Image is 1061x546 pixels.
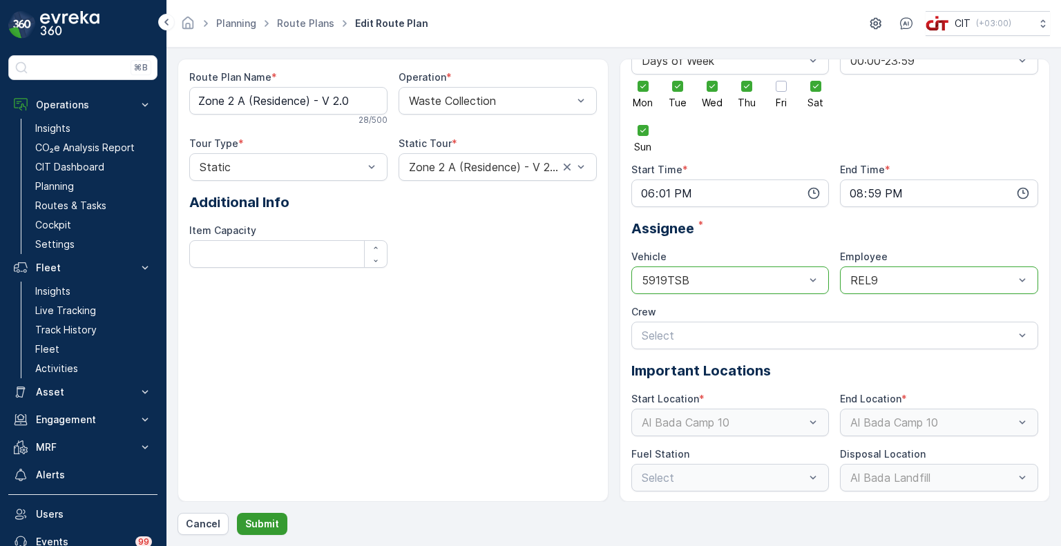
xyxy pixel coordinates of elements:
[669,98,687,108] span: Tue
[35,179,74,193] p: Planning
[30,177,157,196] a: Planning
[8,91,157,119] button: Operations
[35,284,70,298] p: Insights
[36,507,152,521] p: Users
[30,119,157,138] a: Insights
[8,406,157,433] button: Engagement
[8,11,36,39] img: logo
[36,468,152,482] p: Alerts
[35,160,104,174] p: CIT Dashboard
[955,17,971,30] p: CIT
[631,218,694,239] span: Assignee
[30,235,157,254] a: Settings
[35,141,135,155] p: CO₂e Analysis Report
[8,461,157,489] a: Alerts
[702,98,723,108] span: Wed
[631,393,699,404] label: Start Location
[976,18,1011,29] p: ( +03:00 )
[36,98,130,112] p: Operations
[631,164,682,175] label: Start Time
[35,199,106,213] p: Routes & Tasks
[35,342,59,356] p: Fleet
[30,138,157,157] a: CO₂e Analysis Report
[189,71,271,83] label: Route Plan Name
[8,254,157,282] button: Fleet
[237,513,287,535] button: Submit
[178,513,229,535] button: Cancel
[36,261,130,275] p: Fleet
[359,115,388,126] p: 28 / 500
[36,413,130,427] p: Engagement
[399,137,452,149] label: Static Tour
[180,21,195,32] a: Homepage
[738,98,756,108] span: Thu
[30,359,157,378] a: Activities
[186,517,220,531] p: Cancel
[926,11,1050,36] button: CIT(+03:00)
[642,327,1015,344] p: Select
[840,164,885,175] label: End Time
[631,448,689,460] label: Fuel Station
[631,306,656,318] label: Crew
[277,17,334,29] a: Route Plans
[634,142,651,152] span: Sun
[840,448,926,460] label: Disposal Location
[216,17,256,29] a: Planning
[631,360,1039,381] p: Important Locations
[35,323,97,337] p: Track History
[352,17,431,30] span: Edit Route Plan
[35,218,71,232] p: Cockpit
[30,157,157,177] a: CIT Dashboard
[30,340,157,359] a: Fleet
[35,237,75,251] p: Settings
[189,224,256,236] label: Item Capacity
[807,98,823,108] span: Sat
[30,320,157,340] a: Track History
[8,500,157,528] a: Users
[30,282,157,301] a: Insights
[30,196,157,215] a: Routes & Tasks
[36,385,130,399] p: Asset
[776,98,787,108] span: Fri
[399,71,446,83] label: Operation
[245,517,279,531] p: Submit
[35,304,96,318] p: Live Tracking
[8,433,157,461] button: MRF
[40,11,99,39] img: logo_dark-DEwI_e13.png
[35,362,78,376] p: Activities
[631,251,667,262] label: Vehicle
[35,121,70,135] p: Insights
[633,98,653,108] span: Mon
[189,192,289,213] span: Additional Info
[36,440,130,454] p: MRF
[840,251,888,262] label: Employee
[30,215,157,235] a: Cockpit
[926,16,949,31] img: cit-logo_pOk6rL0.png
[189,137,238,149] label: Tour Type
[8,378,157,406] button: Asset
[840,393,901,404] label: End Location
[134,62,148,73] p: ⌘B
[30,301,157,320] a: Live Tracking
